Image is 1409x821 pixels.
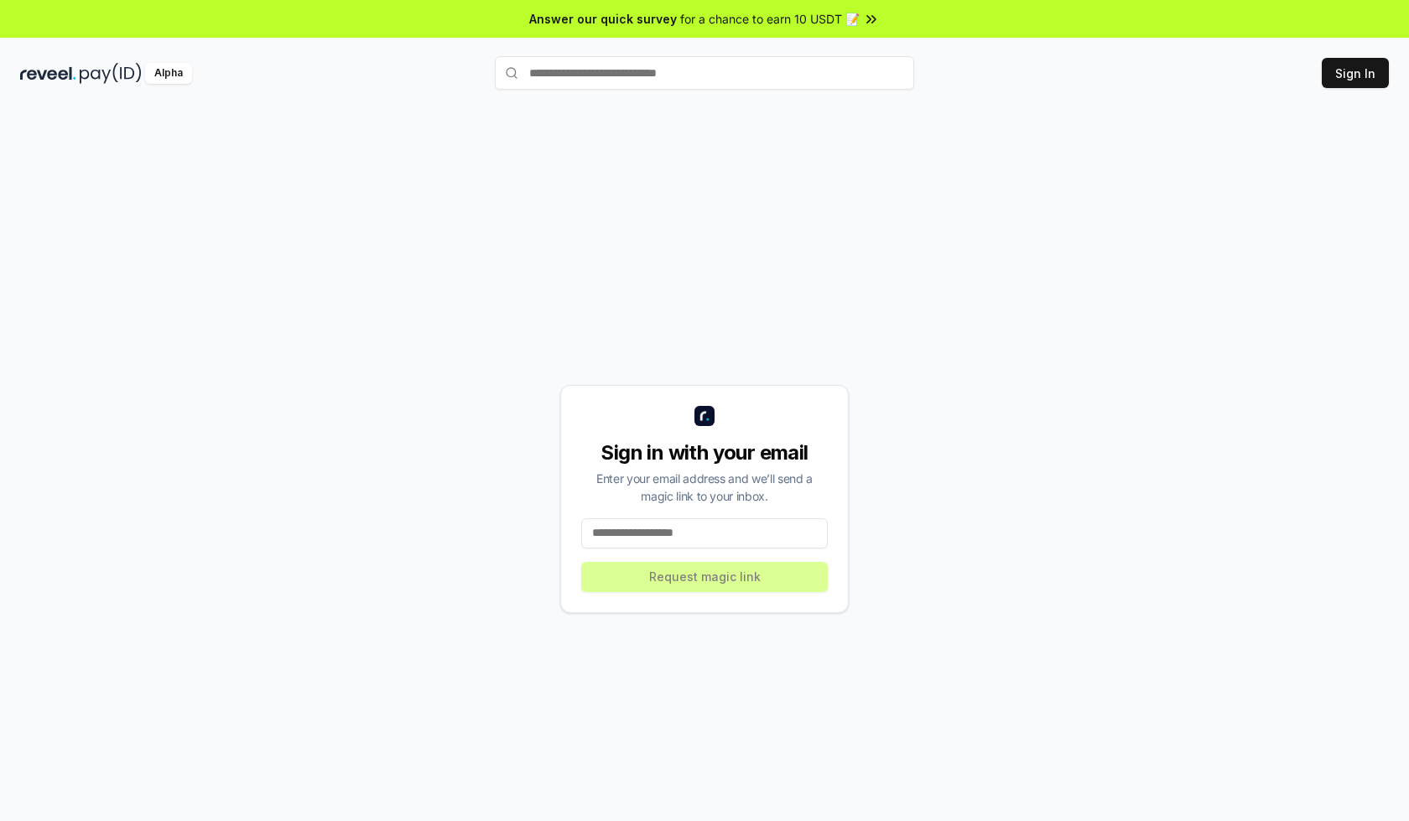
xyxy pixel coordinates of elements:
[694,406,715,426] img: logo_small
[20,63,76,84] img: reveel_dark
[1322,58,1389,88] button: Sign In
[529,10,677,28] span: Answer our quick survey
[80,63,142,84] img: pay_id
[145,63,192,84] div: Alpha
[680,10,860,28] span: for a chance to earn 10 USDT 📝
[581,470,828,505] div: Enter your email address and we’ll send a magic link to your inbox.
[581,439,828,466] div: Sign in with your email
